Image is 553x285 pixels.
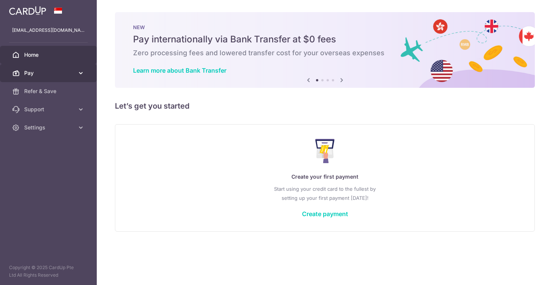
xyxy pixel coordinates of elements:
[133,33,517,45] h5: Pay internationally via Bank Transfer at $0 fees
[133,24,517,30] p: NEW
[24,69,74,77] span: Pay
[302,210,348,218] a: Create payment
[24,51,74,59] span: Home
[130,172,519,181] p: Create your first payment
[115,100,535,112] h5: Let’s get you started
[24,106,74,113] span: Support
[115,12,535,88] img: Bank transfer banner
[133,48,517,58] h6: Zero processing fees and lowered transfer cost for your overseas expenses
[24,87,74,95] span: Refer & Save
[315,139,335,163] img: Make Payment
[133,67,226,74] a: Learn more about Bank Transfer
[24,124,74,131] span: Settings
[9,6,46,15] img: CardUp
[12,26,85,34] p: [EMAIL_ADDRESS][DOMAIN_NAME]
[130,184,519,202] p: Start using your credit card to the fullest by setting up your first payment [DATE]!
